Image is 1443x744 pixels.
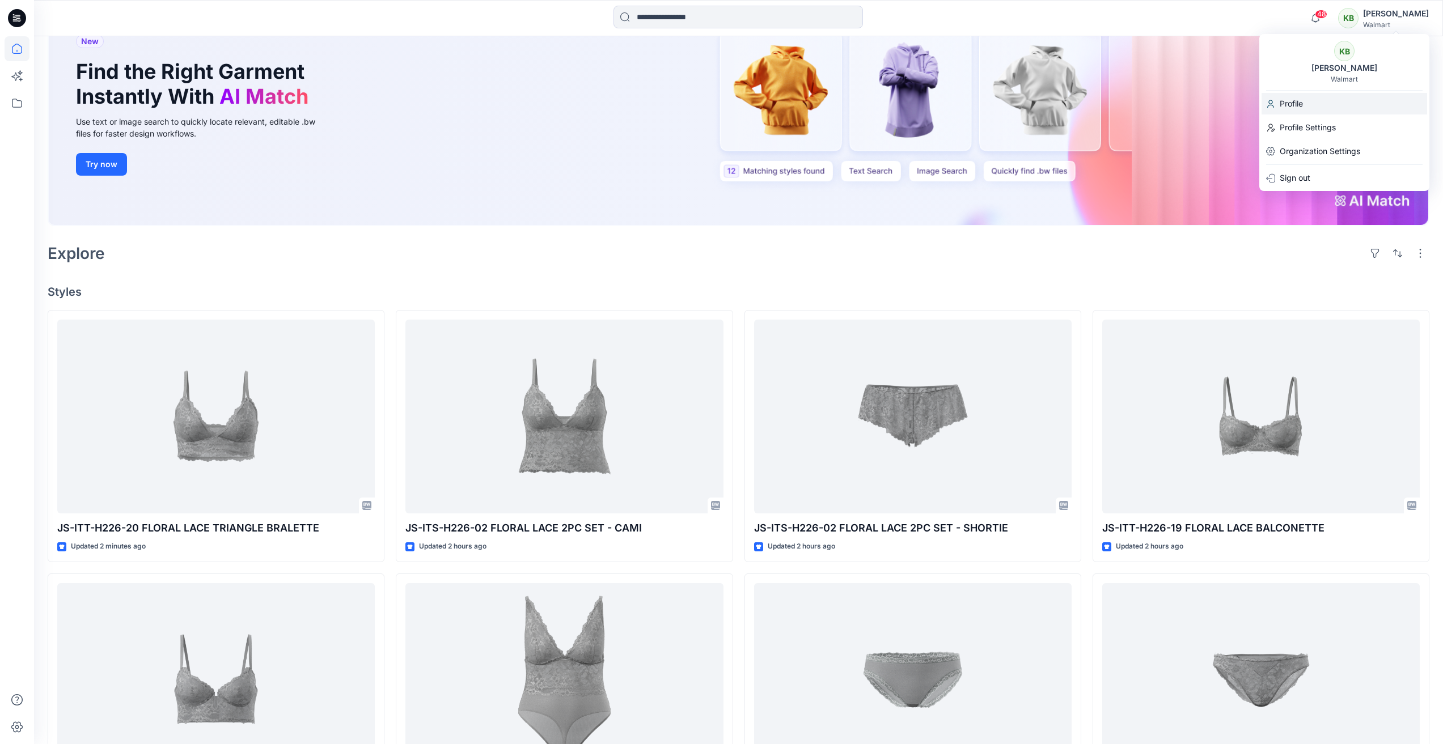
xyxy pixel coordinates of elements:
a: Organization Settings [1259,141,1429,162]
span: 48 [1315,10,1327,19]
p: Updated 2 minutes ago [71,541,146,552]
a: JS-ITS-H226-02 FLORAL LACE 2PC SET - CAMI [405,320,723,514]
span: New [81,35,99,48]
button: Try now [76,153,127,176]
span: AI Match [219,84,308,109]
a: Profile [1259,93,1429,114]
p: Updated 2 hours ago [1116,541,1183,552]
a: JS-ITT-H226-19 FLORAL LACE BALCONETTE [1102,320,1420,514]
div: Use text or image search to quickly locate relevant, editable .bw files for faster design workflows. [76,116,331,139]
div: Walmart [1363,20,1429,29]
p: Updated 2 hours ago [768,541,835,552]
h2: Explore [48,244,105,262]
a: JS-ITS-H226-02 FLORAL LACE 2PC SET - SHORTIE [754,320,1072,514]
div: KB [1334,41,1355,61]
div: Walmart [1331,75,1358,83]
p: JS-ITT-H226-20 FLORAL LACE TRIANGLE BRALETTE [57,520,375,536]
h1: Find the Right Garment Instantly With [76,59,314,108]
div: KB [1338,8,1359,28]
p: JS-ITT-H226-19 FLORAL LACE BALCONETTE [1102,520,1420,536]
p: Profile [1280,93,1303,114]
h4: Styles [48,285,1429,299]
a: JS-ITT-H226-20 FLORAL LACE TRIANGLE BRALETTE [57,320,375,514]
p: Profile Settings [1280,117,1336,138]
p: JS-ITS-H226-02 FLORAL LACE 2PC SET - SHORTIE [754,520,1072,536]
p: Sign out [1280,167,1310,189]
div: [PERSON_NAME] [1363,7,1429,20]
p: Updated 2 hours ago [419,541,486,552]
a: Profile Settings [1259,117,1429,138]
p: Organization Settings [1280,141,1360,162]
p: JS-ITS-H226-02 FLORAL LACE 2PC SET - CAMI [405,520,723,536]
div: [PERSON_NAME] [1305,61,1384,75]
